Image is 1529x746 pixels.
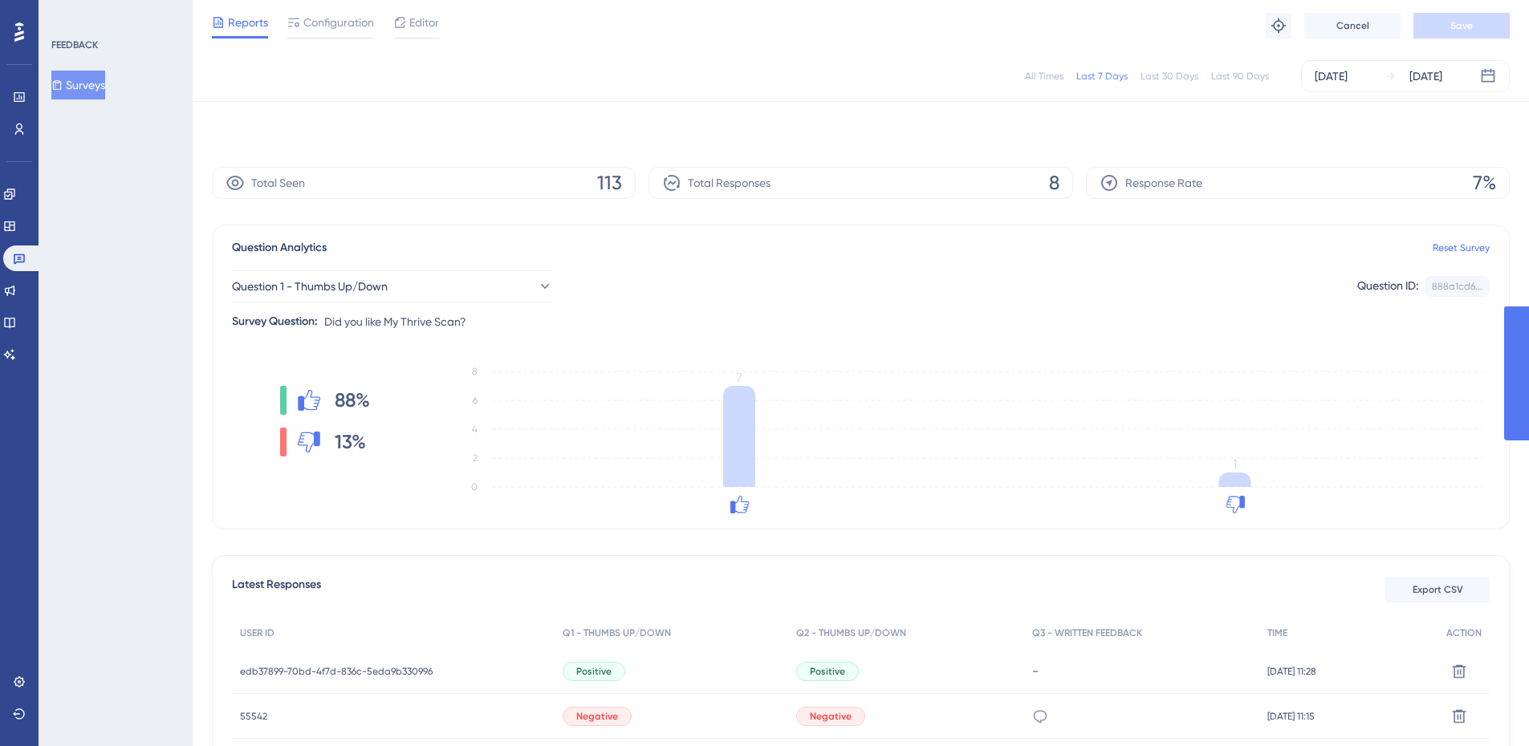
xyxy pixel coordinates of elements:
tspan: 8 [472,366,478,377]
span: [DATE] 11:28 [1267,665,1316,678]
span: Cancel [1336,19,1369,32]
span: 113 [597,170,622,196]
span: [DATE] 11:15 [1267,710,1315,723]
div: Survey Question: [232,312,318,331]
span: edb37899-70bd-4f7d-836c-5eda9b330996 [240,665,433,678]
div: All Times [1025,70,1063,83]
span: 88% [335,387,370,413]
span: Reports [228,13,268,32]
div: [DATE] [1315,67,1348,86]
button: Surveys [51,71,105,99]
button: Cancel [1304,13,1401,39]
div: Last 7 Days [1076,70,1128,83]
div: Last 30 Days [1141,70,1198,83]
div: 888a1cd6... [1432,280,1482,293]
span: 13% [335,429,366,455]
iframe: UserGuiding AI Assistant Launcher [1462,683,1510,731]
span: Total Responses [688,173,771,193]
div: Question ID: [1357,276,1418,297]
tspan: 2 [473,452,478,464]
tspan: 6 [473,395,478,406]
button: Question 1 - Thumbs Up/Down [232,270,553,302]
tspan: 4 [472,424,478,435]
div: - [1032,663,1252,679]
span: USER ID [240,626,274,639]
span: Response Rate [1125,173,1202,193]
span: Positive [810,665,845,678]
button: Export CSV [1385,577,1490,602]
span: Did you like My Thrive Scan? [324,312,466,331]
div: Last 90 Days [1211,70,1269,83]
div: [DATE] [1409,67,1442,86]
span: Negative [576,710,618,723]
span: Q2 - THUMBS UP/DOWN [796,626,906,639]
button: Save [1413,13,1510,39]
span: Q3 - WRITTEN FEEDBACK [1032,626,1142,639]
span: TIME [1267,626,1287,639]
div: FEEDBACK [51,39,98,51]
span: Question 1 - Thumbs Up/Down [232,277,388,296]
span: Configuration [303,13,374,32]
a: Reset Survey [1433,241,1490,254]
span: 8 [1049,170,1059,196]
tspan: 1 [1233,456,1237,472]
span: Question Analytics [232,238,327,257]
span: Negative [810,710,852,723]
span: 7% [1473,170,1496,196]
span: ACTION [1446,626,1482,639]
span: Editor [409,13,439,32]
span: Q1 - THUMBS UP/DOWN [563,626,671,639]
span: Save [1450,19,1473,32]
span: Positive [576,665,612,678]
span: Total Seen [251,173,305,193]
tspan: 7 [736,370,742,385]
span: Latest Responses [232,575,321,604]
tspan: 0 [471,481,478,493]
span: Export CSV [1413,583,1463,596]
span: 55542 [240,710,267,723]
